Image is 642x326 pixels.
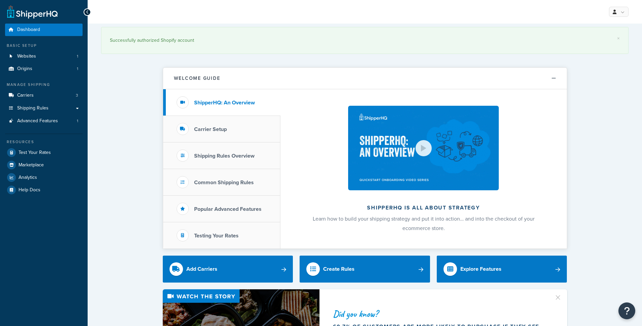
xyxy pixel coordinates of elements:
[17,27,40,33] span: Dashboard
[194,206,262,212] h3: Popular Advanced Features
[5,63,83,75] li: Origins
[5,146,83,159] a: Test Your Rates
[163,68,567,89] button: Welcome Guide
[348,106,498,190] img: ShipperHQ is all about strategy
[17,93,34,98] span: Carriers
[19,150,51,156] span: Test Your Rates
[5,102,83,115] a: Shipping Rules
[5,115,83,127] li: Advanced Features
[17,105,49,111] span: Shipping Rules
[313,215,534,232] span: Learn how to build your shipping strategy and put it into action… and into the checkout of your e...
[437,256,567,283] a: Explore Features
[5,50,83,63] a: Websites1
[618,302,635,319] button: Open Resource Center
[5,171,83,184] a: Analytics
[5,82,83,88] div: Manage Shipping
[17,118,58,124] span: Advanced Features
[323,264,355,274] div: Create Rules
[333,309,546,319] div: Did you know?
[17,66,32,72] span: Origins
[77,66,78,72] span: 1
[300,256,430,283] a: Create Rules
[5,184,83,196] a: Help Docs
[5,63,83,75] a: Origins1
[5,89,83,102] li: Carriers
[194,180,254,186] h3: Common Shipping Rules
[617,36,620,41] a: ×
[5,89,83,102] a: Carriers3
[5,115,83,127] a: Advanced Features1
[194,233,239,239] h3: Testing Your Rates
[163,256,293,283] a: Add Carriers
[19,162,44,168] span: Marketplace
[19,187,40,193] span: Help Docs
[76,93,78,98] span: 3
[194,153,254,159] h3: Shipping Rules Overview
[460,264,501,274] div: Explore Features
[194,100,255,106] h3: ShipperHQ: An Overview
[5,43,83,48] div: Basic Setup
[5,159,83,171] a: Marketplace
[186,264,217,274] div: Add Carriers
[298,205,549,211] h2: ShipperHQ is all about strategy
[5,50,83,63] li: Websites
[77,54,78,59] span: 1
[19,175,37,181] span: Analytics
[110,36,620,45] div: Successfully authorized Shopify account
[194,126,227,132] h3: Carrier Setup
[17,54,36,59] span: Websites
[77,118,78,124] span: 1
[174,76,220,81] h2: Welcome Guide
[5,139,83,145] div: Resources
[5,24,83,36] a: Dashboard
